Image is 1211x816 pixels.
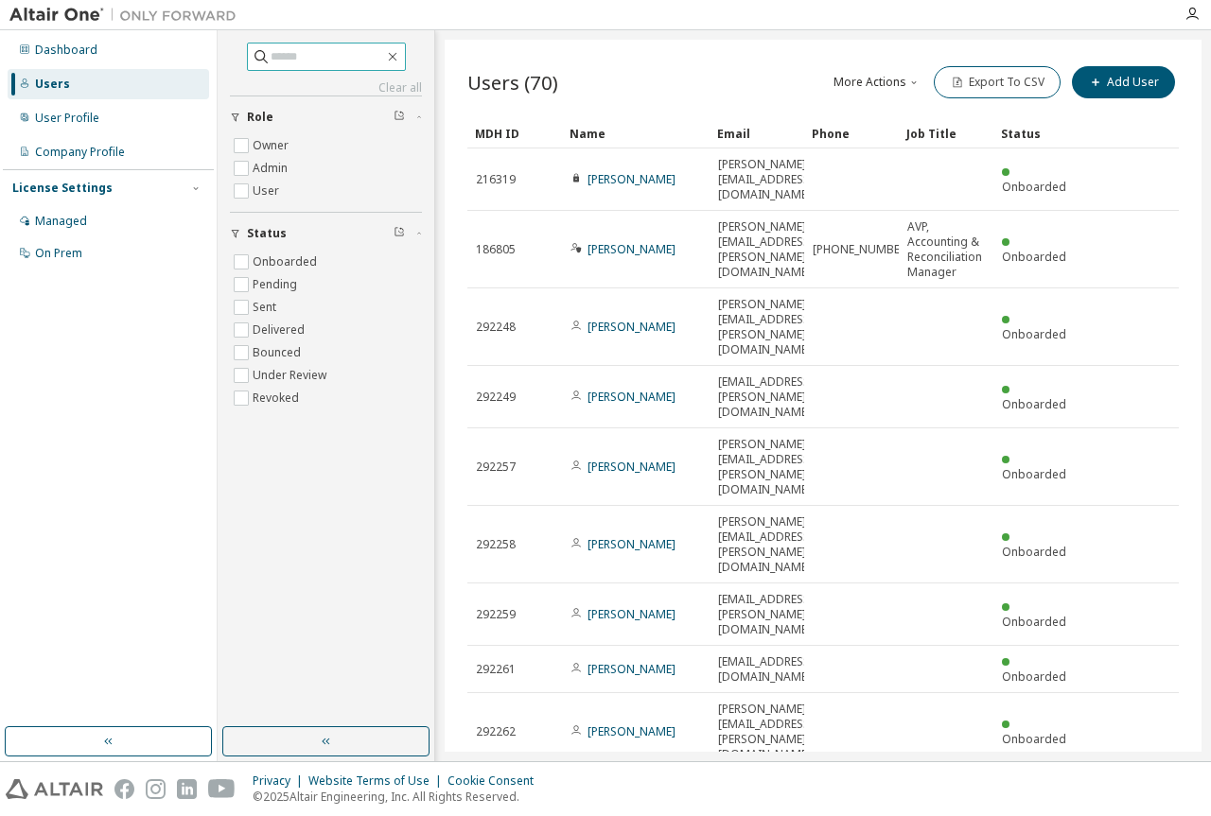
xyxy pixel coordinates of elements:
[718,702,814,762] span: [PERSON_NAME][EMAIL_ADDRESS][PERSON_NAME][DOMAIN_NAME]
[253,319,308,341] label: Delivered
[718,219,814,280] span: [PERSON_NAME][EMAIL_ADDRESS][PERSON_NAME][DOMAIN_NAME]
[230,213,422,254] button: Status
[247,110,273,125] span: Role
[208,779,236,799] img: youtube.svg
[253,387,303,409] label: Revoked
[308,773,448,789] div: Website Terms of Use
[230,96,422,138] button: Role
[588,723,676,739] a: [PERSON_NAME]
[588,171,676,187] a: [PERSON_NAME]
[588,606,676,622] a: [PERSON_NAME]
[253,251,321,273] label: Onboarded
[1002,614,1066,630] span: Onboarded
[247,226,287,241] span: Status
[1002,249,1066,265] span: Onboarded
[476,172,516,187] span: 216319
[588,459,676,475] a: [PERSON_NAME]
[718,157,814,202] span: [PERSON_NAME][EMAIL_ADDRESS][DOMAIN_NAME]
[718,514,814,575] span: [PERSON_NAME][EMAIL_ADDRESS][PERSON_NAME][DOMAIN_NAME]
[253,273,301,296] label: Pending
[253,364,330,387] label: Under Review
[812,118,891,148] div: Phone
[718,654,814,685] span: [EMAIL_ADDRESS][DOMAIN_NAME]
[1002,326,1066,342] span: Onboarded
[35,111,99,126] div: User Profile
[718,437,814,497] span: [PERSON_NAME][EMAIL_ADDRESS][PERSON_NAME][DOMAIN_NAME]
[253,296,280,319] label: Sent
[476,320,516,335] span: 292248
[1002,544,1066,560] span: Onboarded
[1002,668,1066,685] span: Onboarded
[146,779,166,799] img: instagram.svg
[253,157,291,180] label: Admin
[253,789,545,805] p: © 2025 Altair Engineering, Inc. All Rights Reserved.
[394,110,405,125] span: Clear filter
[35,145,125,160] div: Company Profile
[476,390,516,405] span: 292249
[588,319,676,335] a: [PERSON_NAME]
[177,779,197,799] img: linkedin.svg
[35,77,70,92] div: Users
[1001,118,1080,148] div: Status
[1002,396,1066,412] span: Onboarded
[35,214,87,229] div: Managed
[813,242,910,257] span: [PHONE_NUMBER]
[6,779,103,799] img: altair_logo.svg
[35,246,82,261] div: On Prem
[35,43,97,58] div: Dashboard
[718,297,814,357] span: [PERSON_NAME][EMAIL_ADDRESS][PERSON_NAME][DOMAIN_NAME]
[570,118,702,148] div: Name
[476,537,516,552] span: 292258
[717,118,797,148] div: Email
[907,219,985,280] span: AVP, Accounting & Reconciliation Manager
[1072,66,1175,98] button: Add User
[394,226,405,241] span: Clear filter
[718,592,814,637] span: [EMAIL_ADDRESS][PERSON_NAME][DOMAIN_NAME]
[475,118,554,148] div: MDH ID
[476,242,516,257] span: 186805
[718,374,814,420] span: [EMAIL_ADDRESS][PERSON_NAME][DOMAIN_NAME]
[114,779,134,799] img: facebook.svg
[588,536,676,552] a: [PERSON_NAME]
[476,662,516,677] span: 292261
[448,773,545,789] div: Cookie Consent
[1002,179,1066,195] span: Onboarded
[934,66,1061,98] button: Export To CSV
[906,118,986,148] div: Job Title
[476,607,516,622] span: 292259
[476,724,516,739] span: 292262
[253,180,283,202] label: User
[230,80,422,95] a: Clear all
[253,773,308,789] div: Privacy
[1002,731,1066,747] span: Onboarded
[832,66,922,98] button: More Actions
[476,460,516,475] span: 292257
[588,241,676,257] a: [PERSON_NAME]
[253,341,305,364] label: Bounced
[1002,466,1066,482] span: Onboarded
[12,181,113,196] div: License Settings
[588,661,676,677] a: [PERSON_NAME]
[9,6,246,25] img: Altair One
[588,389,676,405] a: [PERSON_NAME]
[467,69,558,95] span: Users (70)
[253,134,292,157] label: Owner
